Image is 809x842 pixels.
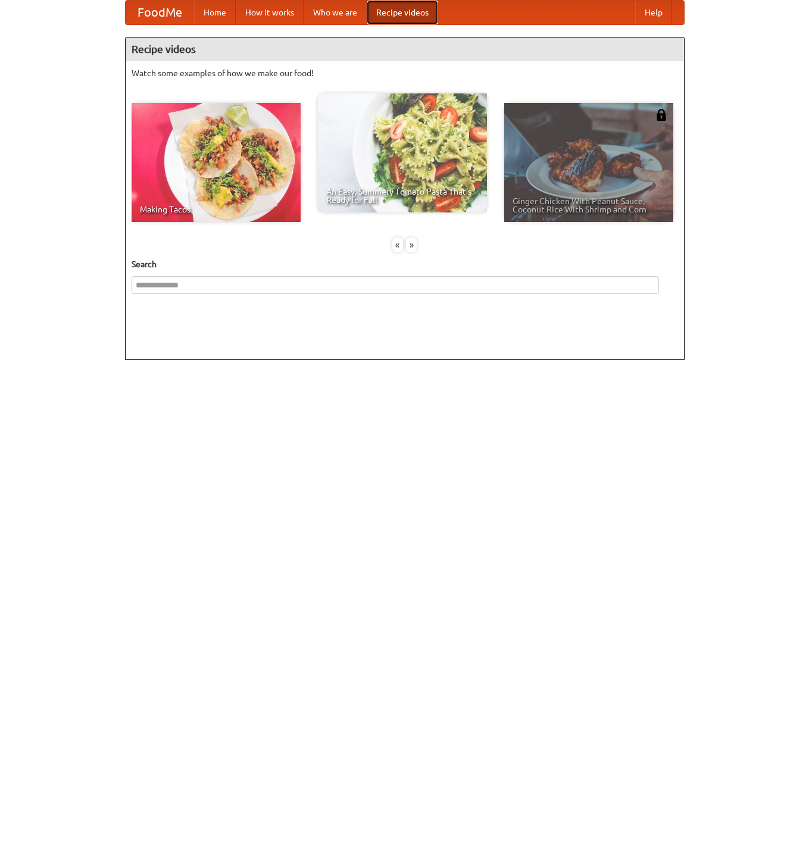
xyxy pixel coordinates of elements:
a: Recipe videos [367,1,438,24]
a: Making Tacos [132,103,301,222]
a: How it works [236,1,304,24]
a: Who we are [304,1,367,24]
p: Watch some examples of how we make our food! [132,67,678,79]
h4: Recipe videos [126,37,684,61]
img: 483408.png [655,109,667,121]
span: An Easy, Summery Tomato Pasta That's Ready for Fall [326,187,479,204]
a: An Easy, Summery Tomato Pasta That's Ready for Fall [318,93,487,212]
h5: Search [132,258,678,270]
div: « [392,237,403,252]
a: FoodMe [126,1,194,24]
div: » [406,237,417,252]
span: Making Tacos [140,205,292,214]
a: Help [635,1,672,24]
a: Home [194,1,236,24]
